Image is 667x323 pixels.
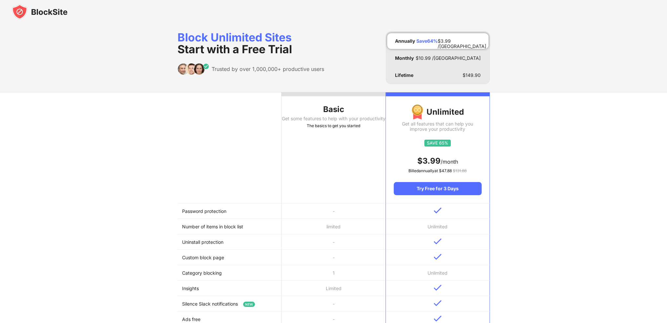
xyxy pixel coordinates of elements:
span: $ 131.88 [453,168,467,173]
div: Unlimited [394,104,481,120]
td: - [281,296,386,311]
div: /month [394,156,481,166]
div: Save 64 % [416,38,438,44]
td: Category blocking [177,265,281,281]
div: Try Free for 3 Days [394,182,481,195]
img: v-blue.svg [434,238,442,244]
div: $ 10.99 /[GEOGRAPHIC_DATA] [416,56,481,61]
img: v-blue.svg [434,254,442,260]
td: Custom block page [177,250,281,265]
span: NEW [243,302,255,307]
div: The basics to get you started [281,123,386,129]
td: Insights [177,281,281,296]
td: Silence Slack notifications [177,296,281,311]
div: Get all features that can help you improve your productivity [394,121,481,132]
div: Trusted by over 1,000,000+ productive users [212,66,324,72]
td: Password protection [177,203,281,219]
td: - [281,203,386,219]
div: Block Unlimited Sites [177,32,324,55]
div: Basic [281,104,386,115]
div: Get some features to help with your productivity [281,116,386,121]
td: - [281,250,386,265]
img: v-blue.svg [434,207,442,214]
td: limited [281,219,386,234]
div: $ 149.90 [463,73,481,78]
img: img-premium-medal [411,104,423,120]
div: $ 3.99 /[GEOGRAPHIC_DATA] [438,38,486,44]
td: Uninstall protection [177,234,281,250]
td: Limited [281,281,386,296]
img: v-blue.svg [434,285,442,291]
img: trusted-by.svg [177,63,209,75]
td: - [281,234,386,250]
img: blocksite-icon-black.svg [12,4,68,20]
div: Annually [395,38,415,44]
td: Number of items in block list [177,219,281,234]
div: Lifetime [395,73,413,78]
span: Start with a Free Trial [177,42,292,56]
img: v-blue.svg [434,315,442,322]
img: v-blue.svg [434,300,442,306]
td: 1 [281,265,386,281]
span: $ 3.99 [417,156,441,166]
div: Monthly [395,56,414,61]
td: Unlimited [386,265,490,281]
img: save65.svg [424,140,451,147]
td: Unlimited [386,219,490,234]
div: Billed annually at $ 47.88 [394,168,481,174]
